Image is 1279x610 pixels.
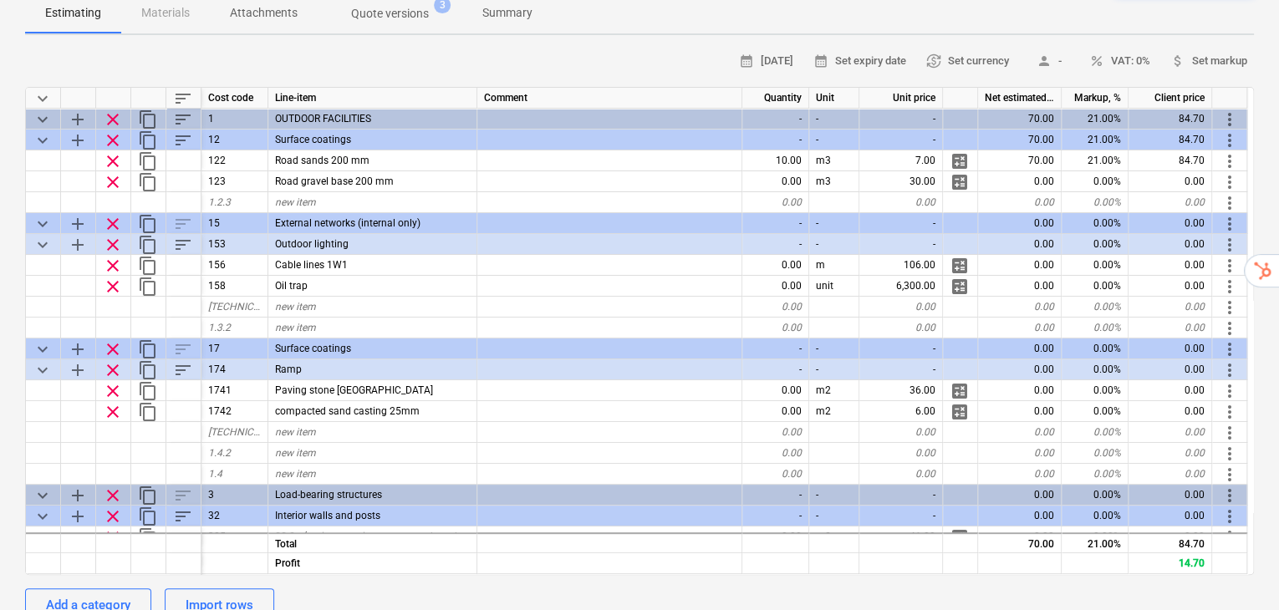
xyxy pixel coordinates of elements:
div: 3 [201,485,268,506]
div: m2 [809,380,859,401]
div: 0.00% [1062,380,1129,401]
span: More actions [1220,214,1240,234]
span: new item [275,322,316,333]
div: 0.00 [1129,234,1212,255]
div: - [809,485,859,506]
span: OUTDOOR FACILITIES [275,113,371,125]
span: Set expiry date [813,52,906,71]
div: 0.00% [1062,297,1129,318]
div: - [859,506,943,526]
div: - [742,506,809,526]
span: Sort rows within category [173,109,193,130]
div: 0.00% [1062,171,1129,192]
div: - [859,130,943,150]
span: Remove row [103,130,123,150]
div: 17 [201,338,268,359]
span: Duplicate row [138,277,158,297]
div: Cost code [201,88,268,109]
div: 0.00 [742,380,809,401]
span: More actions [1220,172,1240,192]
span: SS-2a (moisture resistant gypsum board 12.5mm / frame + mineral wool 66mm / moisture resistant gy... [275,531,799,542]
span: Collapse category [33,235,53,255]
div: 0.00 [742,255,809,276]
span: More actions [1220,360,1240,380]
span: Remove row [103,381,123,401]
button: Set currency [920,48,1016,74]
div: 0.00 [978,422,1062,443]
div: - [742,338,809,359]
span: 1.4 [208,468,222,480]
div: 156 [201,255,268,276]
div: 0.00 [742,422,809,443]
div: 1 [201,109,268,130]
div: - [742,234,809,255]
div: - [859,213,943,234]
span: More actions [1220,130,1240,150]
span: Sort rows within category [173,506,193,526]
div: 0.00 [978,192,1062,213]
button: [DATE] [732,48,800,74]
span: More actions [1220,235,1240,255]
span: Duplicate category [138,485,158,506]
span: calendar_month [813,53,828,69]
span: calendar_month [739,53,754,69]
div: 21.00% [1062,532,1129,553]
div: 325 [201,526,268,547]
span: 1.3.2 [208,322,231,333]
span: Collapse category [33,109,53,130]
div: 0.00 [1129,526,1212,547]
span: Sort rows within category [173,130,193,150]
span: attach_money [1170,53,1185,69]
p: Quote versions [351,5,429,23]
span: 1.4.2 [208,447,231,459]
div: - [859,234,943,255]
span: Duplicate row [138,402,158,422]
span: Add sub category to row [68,506,88,526]
div: 0.00 [978,506,1062,526]
span: Duplicate row [138,172,158,192]
div: 0.00 [742,171,809,192]
span: More actions [1220,151,1240,171]
div: 0.00 [1129,443,1212,464]
span: Collapse category [33,130,53,150]
span: new item [275,301,316,313]
div: 14.70 [1129,553,1212,574]
div: 0.00 [859,443,943,464]
span: Duplicate row [138,527,158,547]
div: 84.70 [1129,109,1212,130]
span: Cable lines 1W1 [275,259,348,271]
span: Surface coatings [275,134,351,145]
div: - [859,338,943,359]
span: More actions [1220,277,1240,297]
span: Duplicate category [138,360,158,380]
div: 10.00 [742,150,809,171]
div: - [742,485,809,506]
div: 21.00% [1062,109,1129,130]
span: Duplicate category [138,109,158,130]
span: Duplicate category [138,130,158,150]
div: 0.00 [978,234,1062,255]
div: 0.00% [1062,192,1129,213]
span: Remove row [103,339,123,359]
div: 70.00 [978,130,1062,150]
span: Remove row [103,277,123,297]
div: 0.00 [978,255,1062,276]
span: Remove row [103,172,123,192]
span: Remove row [103,109,123,130]
div: 0.00 [1129,401,1212,422]
div: - [859,359,943,380]
div: 0.00 [859,422,943,443]
div: 0.00 [859,297,943,318]
div: Comment [477,88,742,109]
span: Manage detailed breakdown for the row [950,277,970,297]
span: VAT: 0% [1089,52,1150,71]
div: Total [268,532,477,553]
div: 0.00 [742,526,809,547]
span: More actions [1220,527,1240,547]
span: More actions [1220,506,1240,526]
span: Duplicate category [138,506,158,526]
button: Set expiry date [807,48,913,74]
div: 0.00 [742,297,809,318]
div: 174 [201,359,268,380]
span: More actions [1220,318,1240,338]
